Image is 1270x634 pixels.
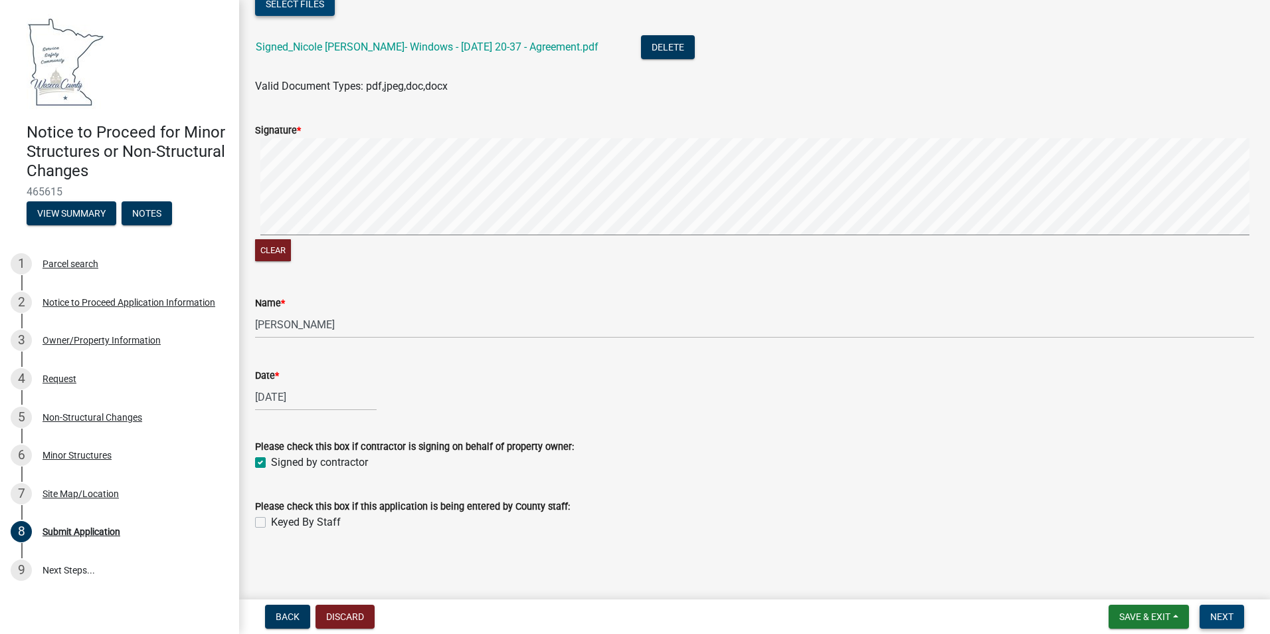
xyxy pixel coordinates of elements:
input: mm/dd/yyyy [255,383,377,411]
button: Next [1200,605,1244,629]
wm-modal-confirm: Delete Document [641,42,695,54]
label: Name [255,299,285,308]
label: Please check this box if contractor is signing on behalf of property owner: [255,443,574,452]
a: Signed_Nicole [PERSON_NAME]- Windows - [DATE] 20-37 - Agreement.pdf [256,41,598,53]
label: Signature [255,126,301,136]
div: 1 [11,253,32,274]
button: Delete [641,35,695,59]
span: Back [276,611,300,622]
div: Submit Application [43,527,120,536]
div: 5 [11,407,32,428]
label: Keyed By Staff [271,514,341,530]
div: 6 [11,445,32,466]
button: Save & Exit [1109,605,1189,629]
h4: Notice to Proceed for Minor Structures or Non-Structural Changes [27,123,228,180]
div: Site Map/Location [43,489,119,498]
button: Notes [122,201,172,225]
span: Save & Exit [1119,611,1170,622]
div: 2 [11,292,32,313]
div: Parcel search [43,259,98,268]
div: Request [43,374,76,383]
label: Please check this box if this application is being entered by County staff: [255,502,570,512]
span: Next [1210,611,1233,622]
button: Discard [316,605,375,629]
img: Waseca County, Minnesota [27,14,105,109]
wm-modal-confirm: Summary [27,209,116,220]
button: Back [265,605,310,629]
label: Date [255,371,279,381]
div: 4 [11,368,32,389]
button: View Summary [27,201,116,225]
div: 9 [11,560,32,581]
wm-modal-confirm: Notes [122,209,172,220]
div: 7 [11,483,32,504]
div: Minor Structures [43,451,112,460]
label: Signed by contractor [271,455,368,471]
div: Non-Structural Changes [43,413,142,422]
div: Owner/Property Information [43,336,161,345]
div: Notice to Proceed Application Information [43,298,215,307]
span: 465615 [27,185,213,198]
div: 8 [11,521,32,542]
span: Valid Document Types: pdf,jpeg,doc,docx [255,80,448,92]
button: Clear [255,239,291,261]
div: 3 [11,330,32,351]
